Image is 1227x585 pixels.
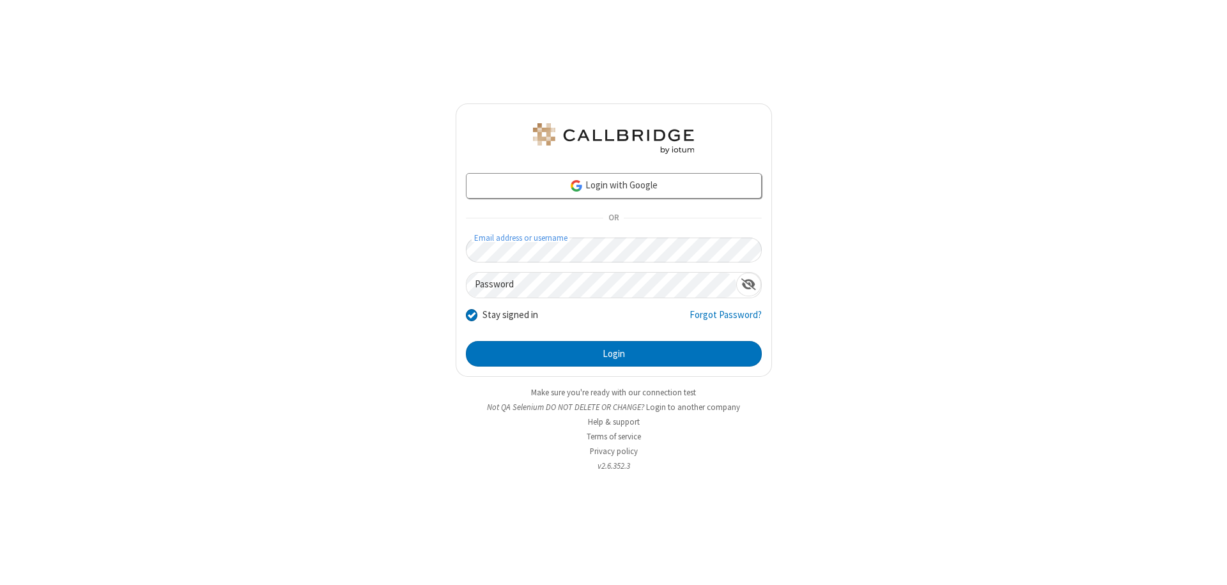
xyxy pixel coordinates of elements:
img: google-icon.png [569,179,583,193]
button: Login to another company [646,401,740,413]
a: Privacy policy [590,446,638,457]
button: Login [466,341,762,367]
li: v2.6.352.3 [456,460,772,472]
div: Show password [736,273,761,296]
label: Stay signed in [482,308,538,323]
li: Not QA Selenium DO NOT DELETE OR CHANGE? [456,401,772,413]
a: Terms of service [587,431,641,442]
a: Login with Google [466,173,762,199]
span: OR [603,209,624,227]
a: Make sure you're ready with our connection test [531,387,696,398]
input: Email address or username [466,238,762,262]
a: Forgot Password? [690,308,762,332]
a: Help & support [588,416,640,427]
input: Password [467,273,736,298]
img: QA Selenium DO NOT DELETE OR CHANGE [530,123,697,154]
